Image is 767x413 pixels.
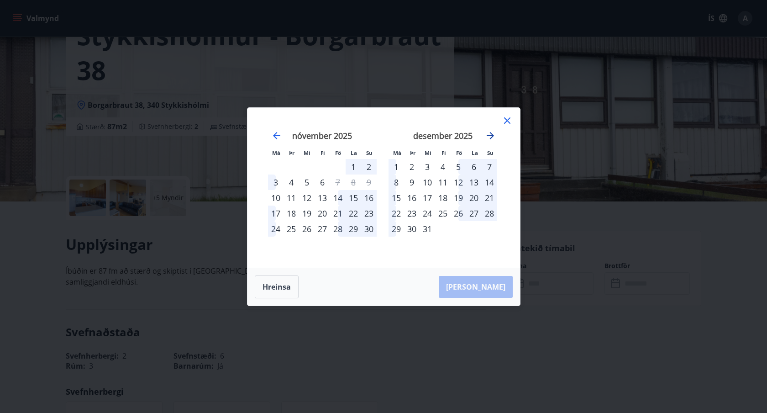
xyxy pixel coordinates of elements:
td: sunnudagur, 16. nóvember 2025 [361,190,377,206]
div: 4 [435,159,451,175]
div: 31 [420,221,435,237]
td: sunnudagur, 2. nóvember 2025 [361,159,377,175]
div: 13 [466,175,482,190]
td: fimmtudagur, 18. desember 2025 [435,190,451,206]
td: miðvikudagur, 24. desember 2025 [420,206,435,221]
div: 11 [435,175,451,190]
td: sunnudagur, 7. desember 2025 [482,159,497,175]
div: 21 [330,206,346,221]
td: laugardagur, 20. desember 2025 [466,190,482,206]
td: mánudagur, 17. nóvember 2025 [268,206,284,221]
div: 25 [435,206,451,221]
div: 23 [361,206,377,221]
div: 25 [284,221,299,237]
div: 14 [482,175,497,190]
small: Su [366,149,373,156]
div: 2 [361,159,377,175]
td: laugardagur, 15. nóvember 2025 [346,190,361,206]
div: Calendar [258,119,509,257]
div: 15 [346,190,361,206]
div: 4 [284,175,299,190]
div: 29 [389,221,404,237]
button: Hreinsa [255,275,299,298]
div: 27 [466,206,482,221]
div: 6 [315,175,330,190]
div: 12 [451,175,466,190]
strong: nóvember 2025 [292,130,352,141]
td: fimmtudagur, 25. desember 2025 [435,206,451,221]
td: mánudagur, 22. desember 2025 [389,206,404,221]
td: sunnudagur, 23. nóvember 2025 [361,206,377,221]
td: mánudagur, 10. nóvember 2025 [268,190,284,206]
td: laugardagur, 6. desember 2025 [466,159,482,175]
td: miðvikudagur, 12. nóvember 2025 [299,190,315,206]
td: föstudagur, 5. desember 2025 [451,159,466,175]
td: laugardagur, 27. desember 2025 [466,206,482,221]
div: 26 [299,221,315,237]
div: 19 [451,190,466,206]
div: 17 [268,206,284,221]
td: þriðjudagur, 25. nóvember 2025 [284,221,299,237]
div: 18 [435,190,451,206]
small: Fi [320,149,325,156]
div: 11 [284,190,299,206]
td: föstudagur, 14. nóvember 2025 [330,190,346,206]
div: 27 [315,221,330,237]
td: mánudagur, 24. nóvember 2025 [268,221,284,237]
div: Aðeins innritun í boði [268,190,284,206]
td: laugardagur, 13. desember 2025 [466,175,482,190]
td: þriðjudagur, 4. nóvember 2025 [284,175,299,190]
td: þriðjudagur, 9. desember 2025 [404,175,420,190]
small: Fö [456,149,462,156]
div: 17 [420,190,435,206]
div: 6 [466,159,482,175]
div: 24 [420,206,435,221]
div: Move forward to switch to the next month. [485,130,496,141]
small: Mi [425,149,431,156]
div: Aðeins útritun í boði [330,175,346,190]
small: Su [487,149,494,156]
div: 12 [299,190,315,206]
div: 20 [466,190,482,206]
td: fimmtudagur, 6. nóvember 2025 [315,175,330,190]
div: 19 [299,206,315,221]
td: þriðjudagur, 18. nóvember 2025 [284,206,299,221]
div: 7 [482,159,497,175]
div: 5 [451,159,466,175]
div: 16 [404,190,420,206]
td: Not available. sunnudagur, 9. nóvember 2025 [361,175,377,190]
td: þriðjudagur, 30. desember 2025 [404,221,420,237]
td: föstudagur, 26. desember 2025 [451,206,466,221]
div: 30 [404,221,420,237]
div: 1 [346,159,361,175]
div: 20 [315,206,330,221]
div: 15 [389,190,404,206]
td: þriðjudagur, 2. desember 2025 [404,159,420,175]
td: Not available. föstudagur, 7. nóvember 2025 [330,175,346,190]
td: föstudagur, 19. desember 2025 [451,190,466,206]
div: Move backward to switch to the previous month. [271,130,282,141]
div: 22 [346,206,361,221]
td: fimmtudagur, 20. nóvember 2025 [315,206,330,221]
td: miðvikudagur, 5. nóvember 2025 [299,175,315,190]
div: 24 [268,221,284,237]
td: föstudagur, 28. nóvember 2025 [330,221,346,237]
td: sunnudagur, 28. desember 2025 [482,206,497,221]
div: 3 [268,175,284,190]
td: fimmtudagur, 4. desember 2025 [435,159,451,175]
td: laugardagur, 1. nóvember 2025 [346,159,361,175]
small: Þr [289,149,294,156]
small: Fi [441,149,446,156]
div: 28 [482,206,497,221]
div: 23 [404,206,420,221]
td: mánudagur, 15. desember 2025 [389,190,404,206]
td: fimmtudagur, 11. desember 2025 [435,175,451,190]
strong: desember 2025 [413,130,473,141]
small: Fö [335,149,341,156]
td: föstudagur, 21. nóvember 2025 [330,206,346,221]
td: miðvikudagur, 26. nóvember 2025 [299,221,315,237]
td: fimmtudagur, 13. nóvember 2025 [315,190,330,206]
td: þriðjudagur, 16. desember 2025 [404,190,420,206]
small: Mi [304,149,310,156]
td: mánudagur, 3. nóvember 2025 [268,175,284,190]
